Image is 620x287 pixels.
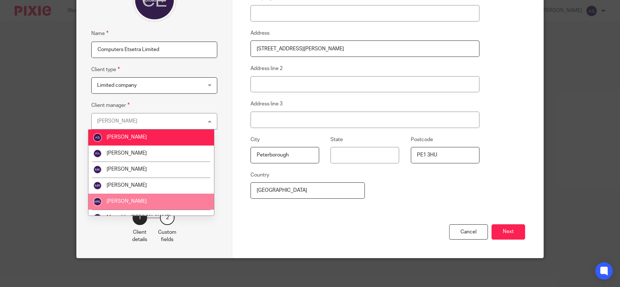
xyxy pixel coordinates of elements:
[250,30,269,37] label: Address
[93,181,102,190] img: svg%3E
[132,229,147,244] p: Client details
[97,83,137,88] span: Limited company
[93,165,102,174] img: svg%3E
[107,215,171,220] span: Muqaddar [PERSON_NAME]
[91,29,108,38] label: Name
[93,149,102,158] img: svg%3E
[158,229,176,244] p: Custom fields
[449,224,488,240] div: Cancel
[107,151,147,156] span: [PERSON_NAME]
[97,119,137,124] div: [PERSON_NAME]
[107,183,147,188] span: [PERSON_NAME]
[107,167,147,172] span: [PERSON_NAME]
[330,136,343,143] label: State
[411,136,433,143] label: Postcode
[250,171,269,179] label: Country
[250,65,283,72] label: Address line 2
[93,213,102,222] img: svg%3E
[133,210,147,225] div: 1
[250,136,260,143] label: City
[93,197,102,206] img: svg%3E
[160,210,175,225] div: 2
[91,65,120,74] label: Client type
[107,135,147,140] span: [PERSON_NAME]
[491,224,525,240] button: Next
[250,100,283,108] label: Address line 3
[93,133,102,142] img: svg%3E
[107,199,147,204] span: [PERSON_NAME]
[91,101,130,109] label: Client manager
